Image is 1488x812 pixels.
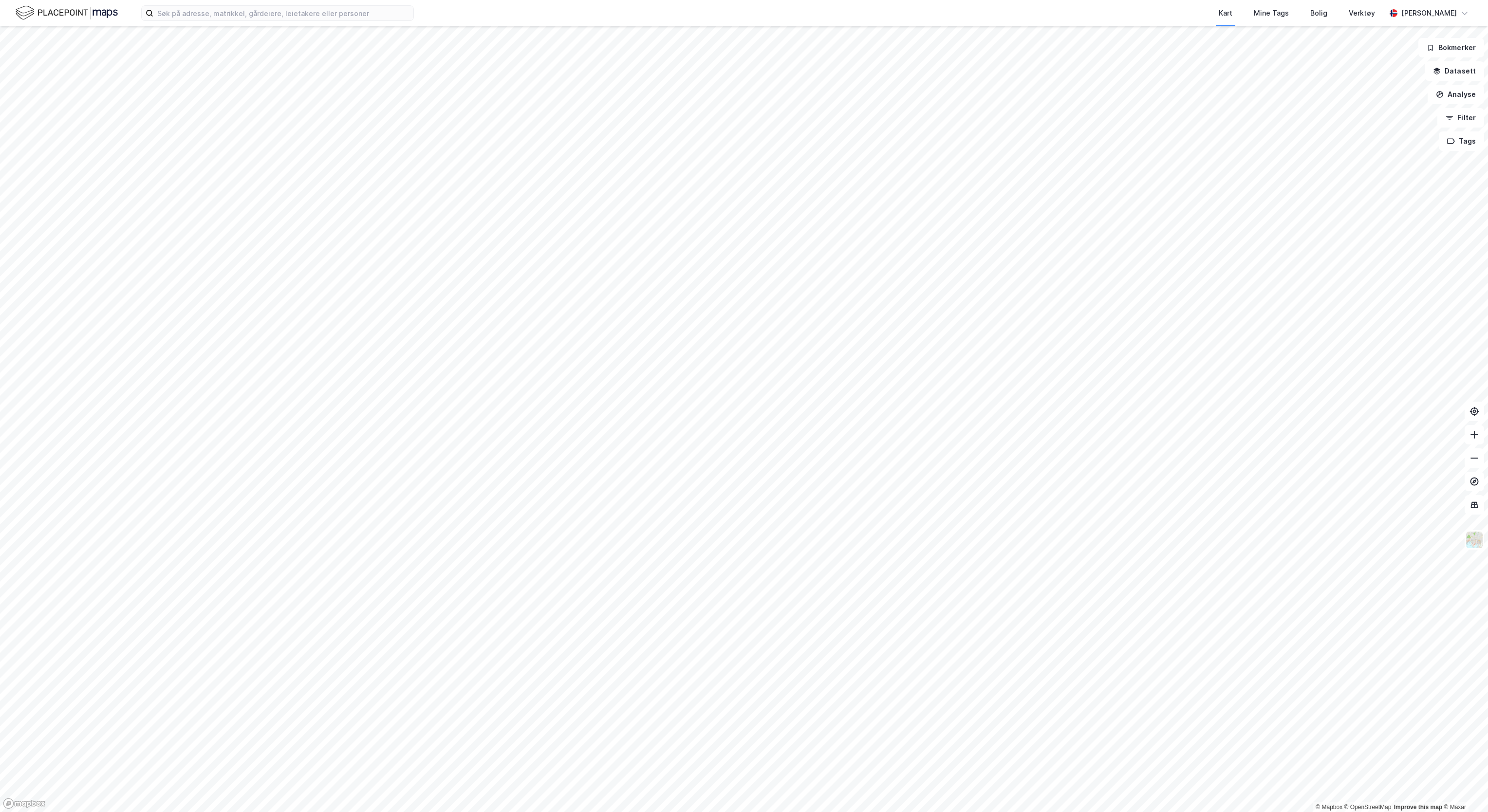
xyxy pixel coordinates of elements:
[1439,765,1488,812] div: Kontrollprogram for chat
[1418,38,1484,57] button: Bokmerker
[1401,7,1457,19] div: [PERSON_NAME]
[1439,131,1484,151] button: Tags
[1316,804,1342,811] a: Mapbox
[1349,7,1375,19] div: Verktøy
[1465,531,1484,549] img: Z
[1394,804,1442,811] a: Improve this map
[1310,7,1327,19] div: Bolig
[1428,85,1484,104] button: Analyse
[1425,61,1484,81] button: Datasett
[16,4,118,21] img: logo.f888ab2527a4732fd821a326f86c7f29.svg
[1344,804,1392,811] a: OpenStreetMap
[1254,7,1289,19] div: Mine Tags
[1437,108,1484,128] button: Filter
[3,798,46,809] a: Mapbox homepage
[153,6,413,20] input: Søk på adresse, matrikkel, gårdeiere, leietakere eller personer
[1439,765,1488,812] iframe: Chat Widget
[1219,7,1232,19] div: Kart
